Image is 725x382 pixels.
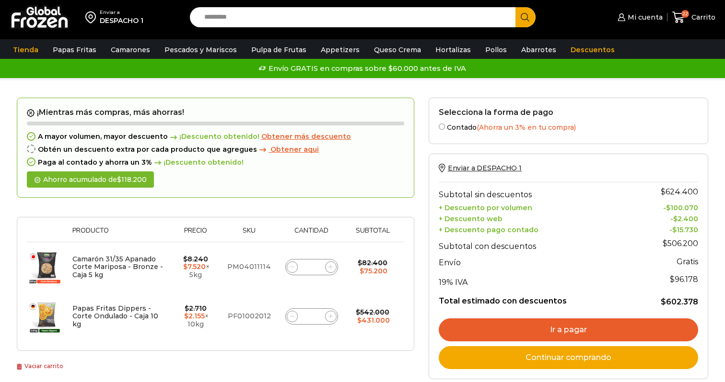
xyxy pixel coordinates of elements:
[477,123,576,132] span: (Ahorra un 3% en tu compra)
[305,310,318,323] input: Product quantity
[369,41,426,59] a: Queso Crema
[346,227,399,242] th: Subtotal
[439,124,445,130] input: Contado(Ahorra un 3% en tu compra)
[261,132,351,141] span: Obtener más descuento
[661,187,698,196] bdi: 624.400
[673,214,698,223] bdi: 2.400
[183,262,187,271] span: $
[184,312,188,320] span: $
[246,41,311,59] a: Pulpa de Frutas
[681,10,689,18] span: 22
[661,297,666,306] span: $
[185,304,189,313] span: $
[305,260,318,274] input: Product quantity
[663,239,698,248] bdi: 506.200
[439,318,698,341] a: Ir a pagar
[360,267,364,275] span: $
[27,133,404,141] div: A mayor volumen, mayor descuento
[68,227,170,242] th: Producto
[663,239,667,248] span: $
[100,16,143,25] div: DESPACHO 1
[360,267,387,275] bdi: 75.200
[633,202,698,213] td: -
[448,164,522,172] span: Enviar a DESPACHO 1
[357,316,362,325] span: $
[261,133,351,141] a: Obtener más descuento
[85,9,100,25] img: address-field-icon.svg
[170,242,222,292] td: × 5kg
[672,225,677,234] span: $
[615,8,662,27] a: Mi cuenta
[221,227,277,242] th: Sku
[625,12,663,22] span: Mi cuenta
[439,202,634,213] th: + Descuento por volumen
[72,304,158,329] a: Papas Fritas Dippers - Corte Ondulado - Caja 10 kg
[672,225,698,234] bdi: 15.730
[184,312,205,320] bdi: 2.155
[221,292,277,341] td: PF01002012
[183,262,206,271] bdi: 7.520
[221,242,277,292] td: PM04011114
[27,108,404,117] h2: ¡Mientras más compras, más ahorras!
[677,257,698,266] strong: Gratis
[8,41,43,59] a: Tienda
[170,227,222,242] th: Precio
[17,362,63,370] a: Vaciar carrito
[439,289,634,307] th: Total estimado con descuentos
[670,275,675,284] span: $
[358,258,387,267] bdi: 82.400
[439,270,634,289] th: 19% IVA
[661,297,698,306] bdi: 602.378
[439,346,698,369] a: Continuar comprando
[357,316,390,325] bdi: 431.000
[633,223,698,234] td: -
[270,145,319,154] span: Obtener aqui
[439,164,522,172] a: Enviar a DESPACHO 1
[439,253,634,270] th: Envío
[183,255,187,263] span: $
[358,258,362,267] span: $
[431,41,476,59] a: Hortalizas
[277,227,346,242] th: Cantidad
[48,41,101,59] a: Papas Fritas
[666,203,698,212] bdi: 100.070
[257,146,319,154] a: Obtener aqui
[670,275,698,284] span: 96.178
[185,304,207,313] bdi: 2.710
[439,223,634,234] th: + Descuento pago contado
[117,175,121,184] span: $
[633,212,698,223] td: -
[689,12,715,22] span: Carrito
[566,41,620,59] a: Descuentos
[27,171,154,188] div: Ahorro acumulado de
[356,308,389,316] bdi: 542.000
[27,158,404,167] div: Paga al contado y ahorra un 3%
[439,234,634,253] th: Subtotal con descuentos
[439,182,634,202] th: Subtotal sin descuentos
[515,7,536,27] button: Search button
[27,146,404,154] div: Obtén un descuento extra por cada producto que agregues
[117,175,147,184] bdi: 118.200
[168,133,259,141] span: ¡Descuento obtenido!
[439,108,698,117] h2: Selecciona la forma de pago
[183,255,208,263] bdi: 8.240
[160,41,242,59] a: Pescados y Mariscos
[439,122,698,132] label: Contado
[480,41,512,59] a: Pollos
[100,9,143,16] div: Enviar a
[72,255,163,280] a: Camarón 31/35 Apanado Corte Mariposa - Bronze - Caja 5 kg
[152,158,244,167] span: ¡Descuento obtenido!
[106,41,155,59] a: Camarones
[661,187,666,196] span: $
[170,292,222,341] td: × 10kg
[356,308,360,316] span: $
[673,214,678,223] span: $
[439,212,634,223] th: + Descuento web
[666,203,670,212] span: $
[316,41,364,59] a: Appetizers
[672,6,715,29] a: 22 Carrito
[516,41,561,59] a: Abarrotes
